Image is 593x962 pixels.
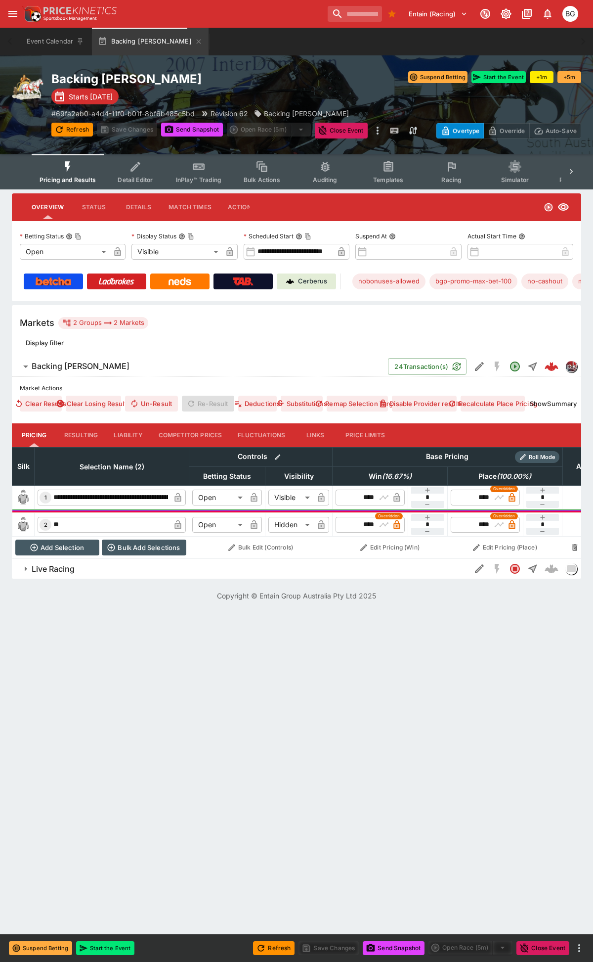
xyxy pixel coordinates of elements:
div: Event type filters [32,154,561,189]
img: logo-cerberus--red.svg [545,360,558,373]
p: Actual Start Time [467,232,516,240]
span: Roll Mode [525,453,559,461]
span: Win(16.67%) [358,470,423,482]
p: Revision 62 [211,108,248,119]
span: Simulator [501,176,529,183]
div: Visible [268,490,313,505]
button: Backing [PERSON_NAME] [12,357,388,376]
span: Betting Status [192,470,262,482]
button: Remap Selection Target [327,396,388,412]
span: InPlay™ Trading [176,176,221,183]
button: Links [293,423,338,447]
button: Actual Start Time [518,233,525,240]
input: search [328,6,382,22]
button: Details [116,195,161,219]
button: Competitor Prices [151,423,230,447]
span: Bulk Actions [244,176,280,183]
span: Overridden [493,513,515,519]
p: Copy To Clipboard [51,108,195,119]
img: blank-silk.png [15,517,31,533]
a: Cerberus [277,274,336,289]
span: Visibility [273,470,325,482]
button: Scheduled StartCopy To Clipboard [296,233,302,240]
p: Backing [PERSON_NAME] [264,108,349,119]
button: Copy To Clipboard [304,233,311,240]
button: Disable Provider resulting [392,396,457,412]
div: Open [192,517,246,533]
div: Base Pricing [422,451,472,463]
button: Bookmarks [384,6,400,22]
th: Controls [189,447,333,466]
button: Display StatusCopy To Clipboard [178,233,185,240]
p: Starts [DATE] [69,92,113,102]
div: Backing Blair Boost [254,108,349,119]
span: Pricing and Results [40,176,96,183]
p: Betting Status [20,232,64,240]
button: more [573,942,585,954]
button: Straight [524,560,542,578]
h6: Backing [PERSON_NAME] [32,361,129,371]
div: Open [20,244,110,260]
div: Hidden [268,517,313,533]
span: Auditing [313,176,337,183]
div: 8f5dedd9-884c-4c80-b6c4-be2d42695307 [545,360,558,373]
button: Betting StatusCopy To Clipboard [66,233,73,240]
span: Racing [441,176,462,183]
svg: Closed [509,563,521,575]
button: Edit Detail [470,358,488,375]
div: Show/hide Price Roll mode configuration. [515,451,559,463]
button: Recalculate Place Pricing [461,396,525,412]
span: no-cashout [521,276,568,286]
button: Toggle light/dark mode [497,5,515,23]
div: Ben Grimstone [562,6,578,22]
img: TabNZ [233,277,254,285]
span: bgp-promo-max-bet-100 [429,276,517,286]
button: Auto-Save [529,123,581,138]
button: +1m [530,71,553,83]
button: Un-Result [125,396,178,412]
img: PriceKinetics [43,7,117,14]
p: Overtype [453,126,479,136]
img: Ladbrokes [98,277,134,285]
button: Refresh [253,941,295,955]
h2: Copy To Clipboard [51,71,360,87]
em: ( 16.67 %) [382,470,412,482]
button: Edit Detail [470,560,488,578]
button: Clear Results [20,396,62,412]
button: Suspend Betting [9,941,72,955]
button: Substitutions [281,396,322,412]
svg: Open [509,361,521,372]
button: Overview [24,195,72,219]
div: Betting Target: cerberus [521,274,568,289]
button: Suspend Betting [408,71,467,83]
button: Notifications [539,5,556,23]
button: Clear Losing Results [66,396,121,412]
h5: Markets [20,317,54,328]
button: Price Limits [338,423,393,447]
button: Event Calendar [21,28,90,55]
button: SGM Disabled [488,560,506,578]
img: Neds [169,277,191,285]
span: Place(100.00%) [467,470,542,482]
img: PriceKinetics Logo [22,4,42,24]
button: Straight [524,358,542,375]
span: Detail Editor [118,176,153,183]
span: Selection Name (2) [69,461,155,473]
button: Overtype [436,123,484,138]
button: Deductions [238,396,277,412]
button: Add Selection [15,540,100,555]
button: ShowSummary [533,396,573,412]
span: Templates [373,176,403,183]
button: Bulk Edit (Controls) [192,540,330,555]
div: Open [192,490,246,505]
span: 1 [42,494,49,501]
img: harness_racing.png [12,71,43,103]
button: Match Times [161,195,219,219]
button: Suspend At [389,233,396,240]
button: Actions [219,195,264,219]
div: split button [428,941,512,955]
button: Copy To Clipboard [187,233,194,240]
span: Overridden [493,486,515,492]
p: Suspend At [355,232,387,240]
button: open drawer [4,5,22,23]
